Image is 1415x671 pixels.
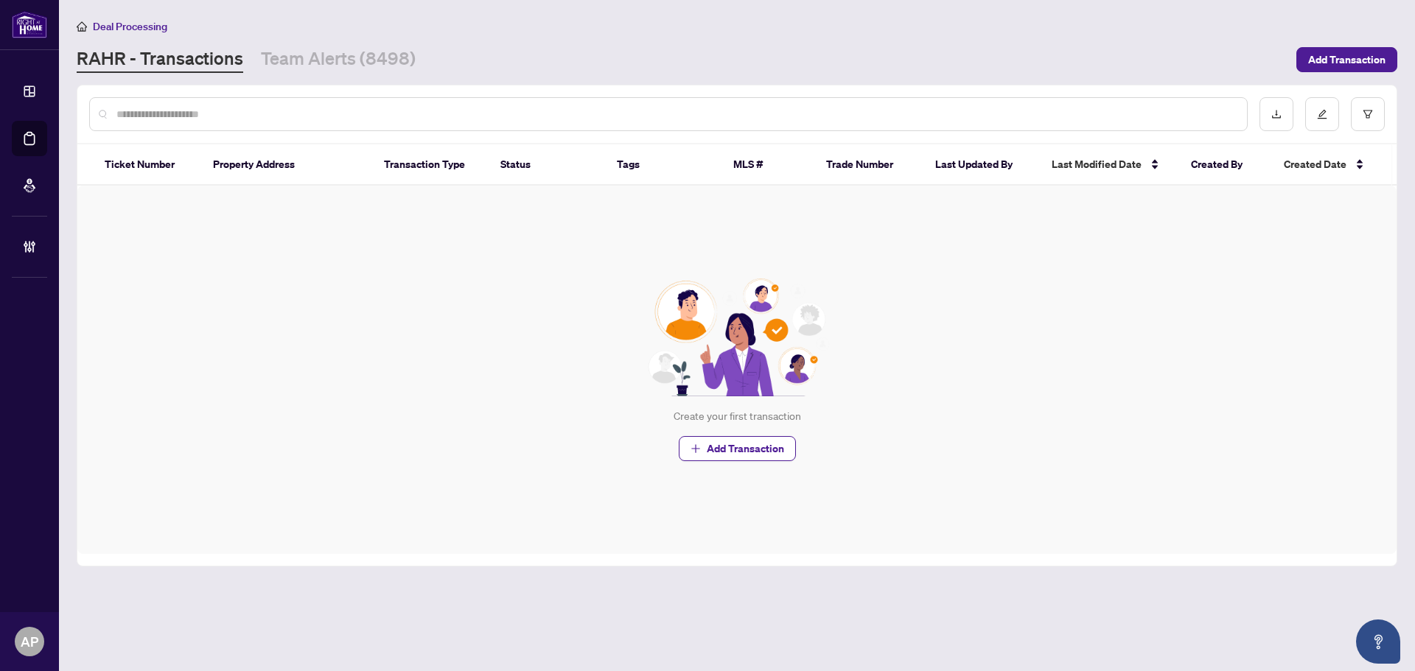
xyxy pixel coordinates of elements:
[707,437,784,460] span: Add Transaction
[261,46,416,73] a: Team Alerts (8498)
[605,144,722,186] th: Tags
[691,443,701,454] span: plus
[674,408,801,424] div: Create your first transaction
[1272,144,1380,186] th: Created Date
[1308,48,1386,71] span: Add Transaction
[372,144,489,186] th: Transaction Type
[1305,97,1339,131] button: edit
[93,144,201,186] th: Ticket Number
[201,144,372,186] th: Property Address
[1356,619,1400,664] button: Open asap
[1363,109,1373,119] span: filter
[1179,144,1272,186] th: Created By
[77,21,87,32] span: home
[1052,156,1142,172] span: Last Modified Date
[1351,97,1385,131] button: filter
[1296,47,1397,72] button: Add Transaction
[679,436,796,461] button: Add Transaction
[642,278,832,396] img: Null State Icon
[1271,109,1282,119] span: download
[1040,144,1180,186] th: Last Modified Date
[12,11,47,38] img: logo
[1317,109,1327,119] span: edit
[21,631,38,652] span: AP
[1284,156,1346,172] span: Created Date
[722,144,814,186] th: MLS #
[489,144,605,186] th: Status
[923,144,1040,186] th: Last Updated By
[1259,97,1293,131] button: download
[77,46,243,73] a: RAHR - Transactions
[93,20,167,33] span: Deal Processing
[814,144,923,186] th: Trade Number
